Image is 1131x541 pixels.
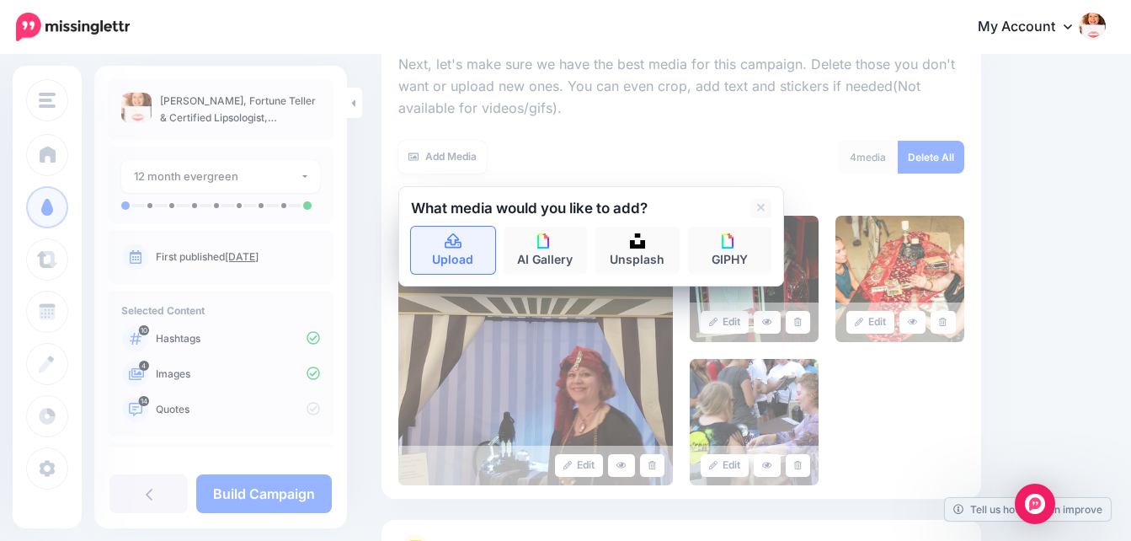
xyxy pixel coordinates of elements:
[398,54,964,120] p: Next, let's make sure we have the best media for this campaign. Delete those you don't want or up...
[39,93,56,108] img: menu.png
[837,141,899,174] div: media
[504,227,588,274] a: AI Gallery
[555,454,603,477] a: Edit
[398,216,673,485] img: 7EEP26KT47M6UR5EV2Y8XHY7S16108AI_large.jpg
[945,498,1111,521] a: Tell us how we can improve
[121,160,320,193] button: 12 month evergreen
[398,46,964,485] div: Select Media
[537,233,552,249] img: icon-giphy-square.png
[961,7,1106,48] a: My Account
[121,304,320,317] h4: Selected Content
[690,359,819,485] img: JVUFGVMT3FBIB9RWG4K5ZUPISZT6WK2V_large.JPG
[225,250,259,263] a: [DATE]
[630,233,645,249] img: icon-unsplash-square.png
[398,141,487,174] a: Add Media
[411,201,648,216] h2: What media would you like to add?
[898,141,964,174] a: Delete All
[139,396,150,406] span: 14
[121,93,152,123] img: be2f2af122cc13baeab76cb0f6aa566d_thumb.jpg
[156,249,320,265] p: First published
[1015,484,1055,524] div: Open Intercom Messenger
[595,227,680,274] a: Unsplash
[156,331,320,346] p: Hashtags
[850,151,856,163] span: 4
[701,311,749,334] a: Edit
[134,167,300,186] div: 12 month evergreen
[846,311,894,334] a: Edit
[156,402,320,417] p: Quotes
[722,233,737,249] img: icon-giphy-square.png
[688,227,772,274] a: GIPHY
[16,13,130,41] img: Missinglettr
[701,454,749,477] a: Edit
[139,361,149,371] span: 4
[411,227,495,274] a: Upload
[156,367,320,382] p: Images
[835,216,964,342] img: 81YRU5CD8I5P5MDCEJB9LO400TJH7BZP_large.jpg
[160,93,320,126] p: [PERSON_NAME], Fortune Teller & Certified Lipsologist, [GEOGRAPHIC_DATA], [GEOGRAPHIC_DATA]
[139,325,149,335] span: 10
